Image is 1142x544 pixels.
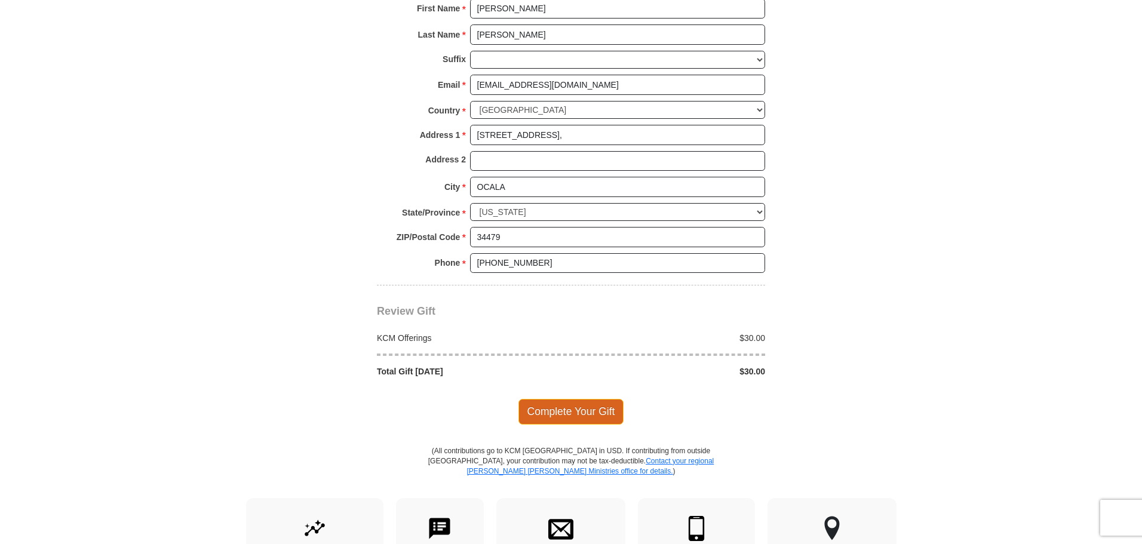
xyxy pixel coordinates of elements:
[466,457,714,475] a: Contact your regional [PERSON_NAME] [PERSON_NAME] Ministries office for details.
[428,102,461,119] strong: Country
[548,516,573,541] img: envelope.svg
[824,516,840,541] img: other-region
[425,151,466,168] strong: Address 2
[571,332,772,344] div: $30.00
[302,516,327,541] img: give-by-stock.svg
[684,516,709,541] img: mobile.svg
[435,254,461,271] strong: Phone
[443,51,466,67] strong: Suffix
[397,229,461,245] strong: ZIP/Postal Code
[518,399,624,424] span: Complete Your Gift
[420,127,461,143] strong: Address 1
[377,305,435,317] span: Review Gift
[402,204,460,221] strong: State/Province
[427,516,452,541] img: text-to-give.svg
[418,26,461,43] strong: Last Name
[571,365,772,377] div: $30.00
[428,446,714,498] p: (All contributions go to KCM [GEOGRAPHIC_DATA] in USD. If contributing from outside [GEOGRAPHIC_D...
[371,332,572,344] div: KCM Offerings
[444,179,460,195] strong: City
[371,365,572,377] div: Total Gift [DATE]
[438,76,460,93] strong: Email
